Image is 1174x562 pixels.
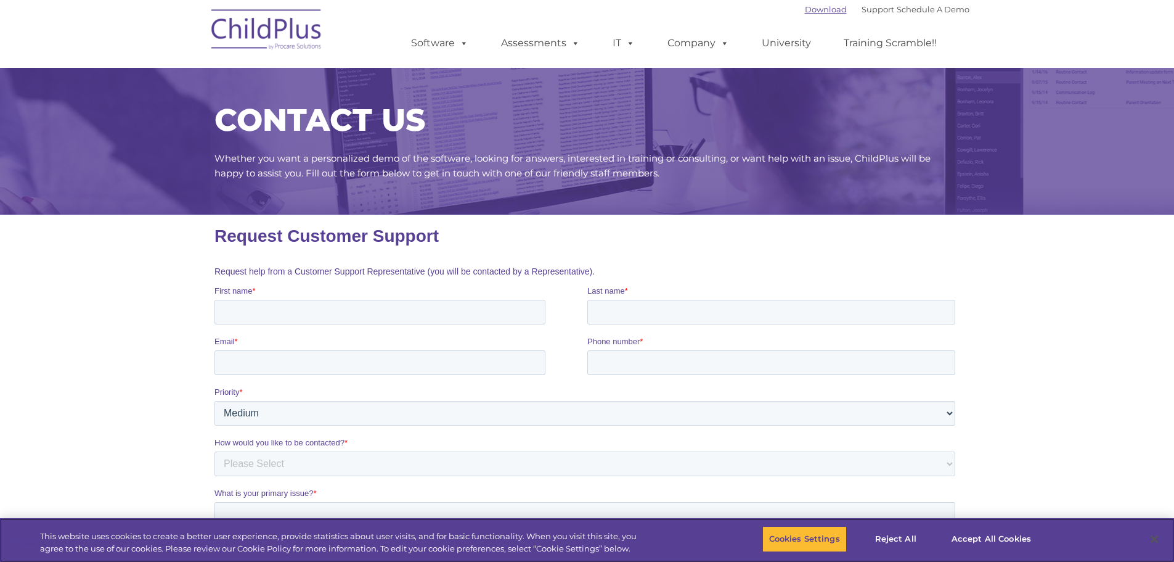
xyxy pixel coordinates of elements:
[862,4,894,14] a: Support
[399,31,481,56] a: Software
[205,1,328,62] img: ChildPlus by Procare Solutions
[1141,526,1168,553] button: Close
[214,101,425,139] span: CONTACT US
[945,526,1038,552] button: Accept All Cookies
[857,526,934,552] button: Reject All
[749,31,823,56] a: University
[762,526,847,552] button: Cookies Settings
[600,31,647,56] a: IT
[805,4,969,14] font: |
[897,4,969,14] a: Schedule A Demo
[831,31,949,56] a: Training Scramble!!
[214,152,931,179] span: Whether you want a personalized demo of the software, looking for answers, interested in training...
[489,31,592,56] a: Assessments
[805,4,847,14] a: Download
[655,31,741,56] a: Company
